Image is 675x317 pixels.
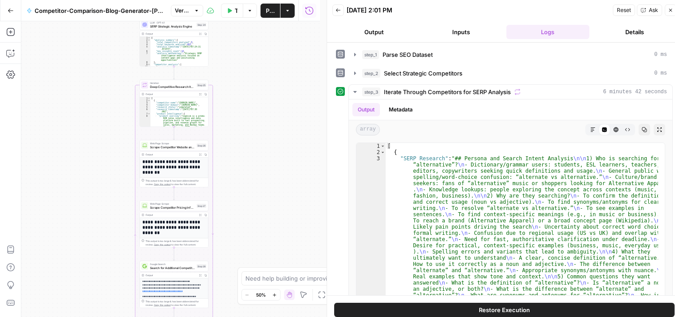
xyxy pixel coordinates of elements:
div: LLM · GPT-4.1SERP Strategic Analysis EngineStep 24Output{ "analysis_summary":{ "total_competitors... [140,20,209,67]
button: Test Workflow [221,4,243,18]
span: LLM · GPT-4.1 [150,21,195,24]
span: Toggle code folding, rows 1 through 14124 [380,143,385,149]
span: Toggle code folding, rows 9 through 230 [148,63,150,66]
span: Deep Competitive Research Iterator [150,84,195,89]
div: Step 26 [197,143,206,147]
span: 0 ms [654,51,667,59]
div: 8 [140,115,150,139]
div: IterationDeep Competitive Research IteratorStep 25Output[ { "competitor_name":"[DOMAIN_NAME]", "c... [140,80,209,127]
span: Copy the output [154,183,171,186]
button: 0 ms [349,66,672,80]
div: 6 [140,108,150,113]
div: 2 [140,39,150,41]
div: 2 [140,99,150,102]
div: Output [146,92,196,96]
span: Competitor-Comparison-Blog-Generator-[PERSON_NAME] [35,6,164,15]
span: Version 9 [175,7,191,15]
div: 2 [356,149,386,155]
div: 4 [140,44,150,46]
span: Toggle code folding, rows 1 through 765 [148,97,150,99]
span: step_3 [362,87,380,96]
div: Step 25 [197,83,206,87]
div: Output [146,213,196,217]
span: step_1 [362,50,379,59]
button: Competitor-Comparison-Blog-Generator-[PERSON_NAME] [21,4,169,18]
div: Output [146,273,196,277]
span: Reset [617,6,631,14]
div: 5 [140,106,150,108]
span: Toggle code folding, rows 2 through 8 [148,39,150,41]
span: Publish [266,6,275,15]
span: Ask [649,6,658,14]
g: Edge from step_27 to step_28 [174,247,175,260]
span: Toggle code folding, rows 10 through 89 [148,66,150,68]
span: Toggle code folding, rows 1 through 389 [148,37,150,39]
span: SERP Strategic Analysis Engine [150,24,195,28]
div: This output is too large & has been abbreviated for review. to view the full content. [146,239,206,246]
div: 10 [140,66,150,68]
button: Logs [506,25,590,39]
button: Ask [637,4,662,16]
div: 1 [140,97,150,99]
button: Version 9 [171,5,203,16]
span: Select Strategic Competitors [384,69,462,78]
span: 6 minutes 42 seconds [603,88,667,96]
g: Edge from step_24 to step_25 [174,66,175,79]
span: Google Search [150,262,195,266]
div: 3 [140,41,150,44]
div: Output [146,32,196,36]
div: 7 [140,113,150,115]
span: Iteration [150,81,195,85]
div: 6 [140,50,150,52]
div: Step 27 [197,204,206,208]
span: Parse SEO Dataset [383,50,433,59]
g: Edge from step_26 to step_27 [174,187,175,200]
div: This output is too large & has been abbreviated for review. to view the full content. [146,179,206,186]
button: Reset [613,4,635,16]
div: 1 [140,37,150,39]
div: Output [146,153,196,156]
span: Web Page Scrape [150,142,195,145]
div: This output is too large & has been abbreviated for review. to view the full content. [146,300,206,307]
span: 0 ms [654,69,667,77]
button: 0 ms [349,48,672,62]
button: Metadata [383,103,418,116]
div: Step 24 [197,23,207,27]
span: Copy the output [154,243,171,246]
div: 3 [140,102,150,104]
span: Scrape Competitor Pricing Information [150,205,195,210]
button: Output [332,25,416,39]
span: Test Workflow [235,6,237,15]
g: Edge from step_25 to step_26 [174,127,175,139]
div: Step 28 [197,264,206,268]
span: Iterate Through Competitors for SERP Analysis [384,87,511,96]
button: Restore Execution [334,303,675,317]
span: Scrape Competitor Website and Product Pages [150,145,195,149]
button: Output [352,103,380,116]
span: Toggle code folding, rows 2 through 232 [148,99,150,102]
span: Search for Additional Competitor Intelligence [150,265,195,270]
button: Inputs [419,25,503,39]
button: Publish [261,4,280,18]
span: 50% [256,291,266,298]
span: Toggle code folding, rows 7 through 41 [148,113,150,115]
div: 4 [140,104,150,106]
span: array [356,124,380,135]
span: Toggle code folding, rows 2 through 4705 [380,149,385,155]
div: 8 [140,61,150,63]
span: Copy the output [154,304,171,306]
span: Web Page Scrape [150,202,195,206]
div: 5 [140,46,150,50]
div: 1 [356,143,386,149]
button: 6 minutes 42 seconds [349,85,672,99]
span: Restore Execution [479,305,530,314]
div: 9 [140,63,150,66]
span: step_2 [362,69,380,78]
div: 7 [140,52,150,61]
